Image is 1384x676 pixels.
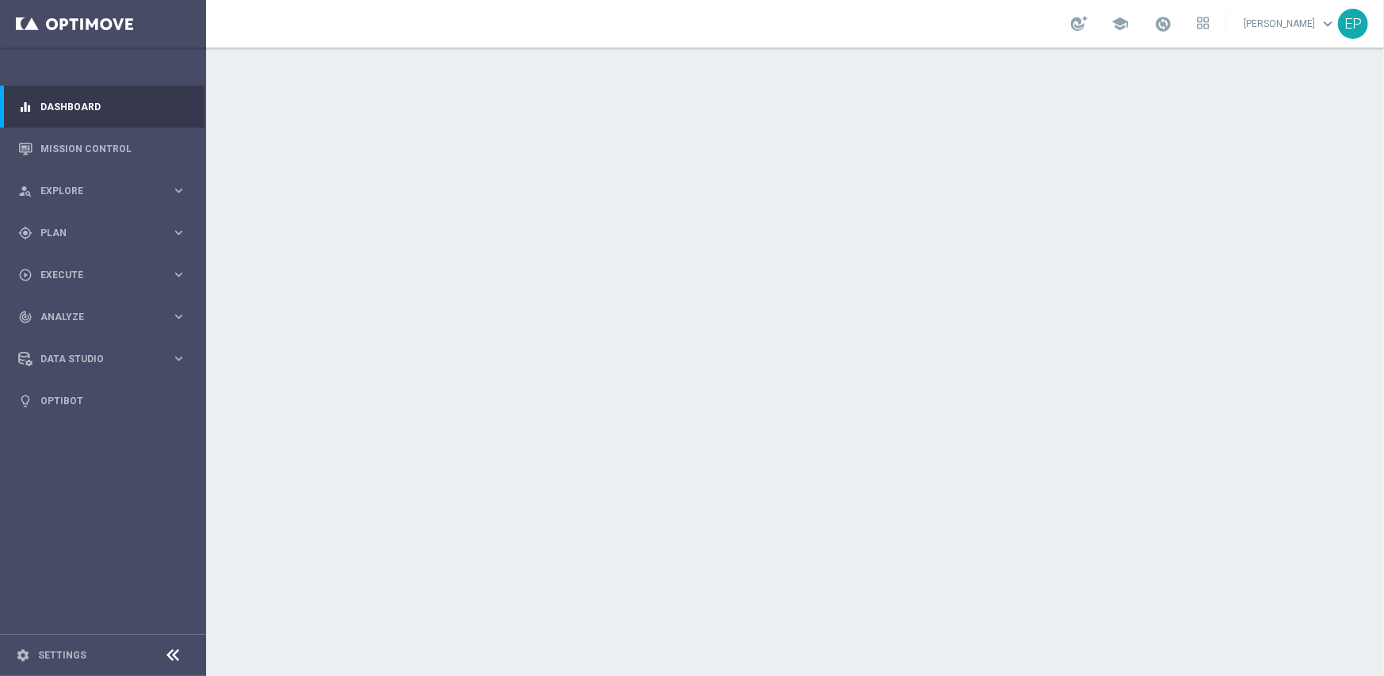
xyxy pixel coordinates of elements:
[40,128,186,170] a: Mission Control
[18,268,32,282] i: play_circle_outline
[1242,12,1338,36] a: [PERSON_NAME]keyboard_arrow_down
[18,226,32,240] i: gps_fixed
[17,353,187,365] button: Data Studio keyboard_arrow_right
[18,184,32,198] i: person_search
[1111,15,1129,32] span: school
[18,352,171,366] div: Data Studio
[171,267,186,282] i: keyboard_arrow_right
[40,270,171,280] span: Execute
[171,309,186,324] i: keyboard_arrow_right
[17,185,187,197] button: person_search Explore keyboard_arrow_right
[18,226,171,240] div: Plan
[18,394,32,408] i: lightbulb
[18,100,32,114] i: equalizer
[18,86,186,128] div: Dashboard
[40,354,171,364] span: Data Studio
[40,312,171,322] span: Analyze
[40,186,171,196] span: Explore
[17,311,187,323] button: track_changes Analyze keyboard_arrow_right
[16,648,30,663] i: settings
[17,227,187,239] button: gps_fixed Plan keyboard_arrow_right
[38,651,86,660] a: Settings
[18,310,32,324] i: track_changes
[17,395,187,407] button: lightbulb Optibot
[18,128,186,170] div: Mission Control
[40,380,186,422] a: Optibot
[171,351,186,366] i: keyboard_arrow_right
[40,228,171,238] span: Plan
[18,184,171,198] div: Explore
[171,183,186,198] i: keyboard_arrow_right
[40,86,186,128] a: Dashboard
[1319,15,1336,32] span: keyboard_arrow_down
[17,269,187,281] button: play_circle_outline Execute keyboard_arrow_right
[17,101,187,113] button: equalizer Dashboard
[18,380,186,422] div: Optibot
[18,310,171,324] div: Analyze
[171,225,186,240] i: keyboard_arrow_right
[1338,9,1368,39] div: EP
[18,268,171,282] div: Execute
[17,143,187,155] button: Mission Control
